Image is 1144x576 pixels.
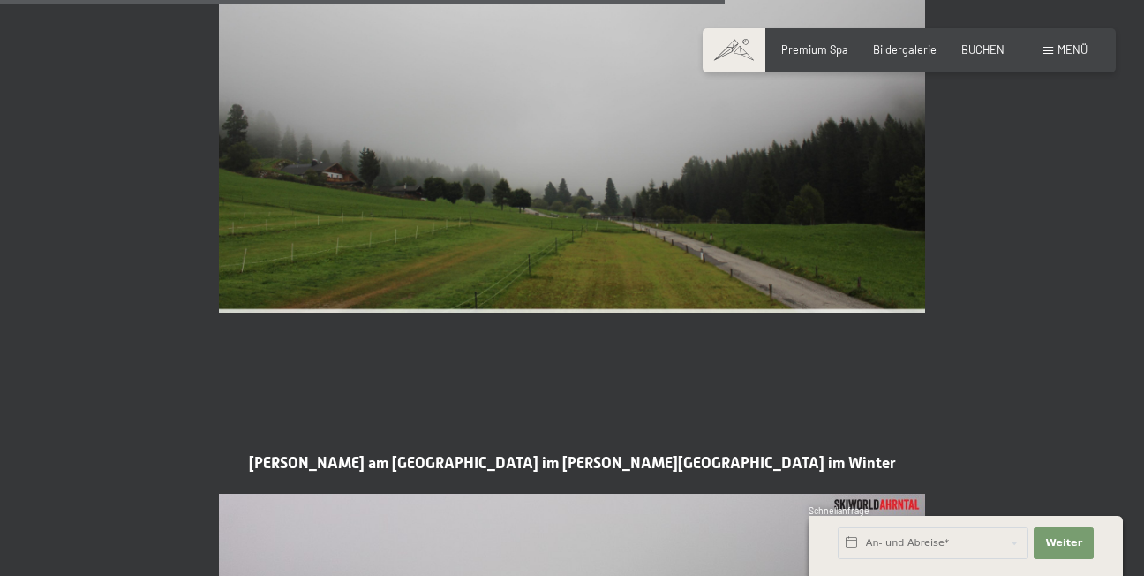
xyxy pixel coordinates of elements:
button: Weiter [1034,527,1094,559]
span: Weiter [1045,536,1082,550]
span: [PERSON_NAME] am [GEOGRAPHIC_DATA] im [PERSON_NAME][GEOGRAPHIC_DATA] im Winter [249,454,896,472]
span: Menü [1057,42,1088,57]
a: Bildergalerie [873,42,937,57]
span: Schnellanfrage [809,505,869,516]
a: Premium Spa [781,42,848,57]
a: BUCHEN [961,42,1005,57]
